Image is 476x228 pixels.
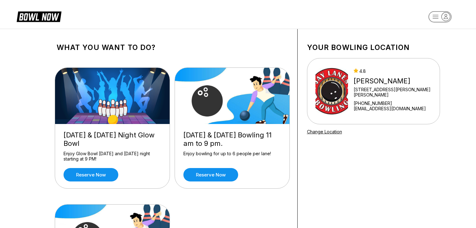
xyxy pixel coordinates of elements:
img: Friday & Saturday Night Glow Bowl [55,68,170,124]
div: [DATE] & [DATE] Night Glow Bowl [64,131,161,148]
h1: Your bowling location [307,43,440,52]
a: Change Location [307,129,342,134]
div: [PERSON_NAME] [354,77,432,85]
img: Friday & Saturday Bowling 11 am to 9 pm. [175,68,290,124]
div: [PHONE_NUMBER] [354,101,432,106]
div: Enjoy bowling for up to 6 people per lane! [183,151,281,162]
img: Jay Lanes [315,68,348,115]
div: Enjoy Glow Bowl [DATE] and [DATE] night starting at 9 PM! [64,151,161,162]
a: Reserve now [183,168,238,181]
div: [DATE] & [DATE] Bowling 11 am to 9 pm. [183,131,281,148]
div: [STREET_ADDRESS][PERSON_NAME][PERSON_NAME] [354,87,432,97]
a: [EMAIL_ADDRESS][DOMAIN_NAME] [354,106,432,111]
a: Reserve now [64,168,118,181]
div: 4.8 [354,68,432,74]
h1: What you want to do? [57,43,288,52]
